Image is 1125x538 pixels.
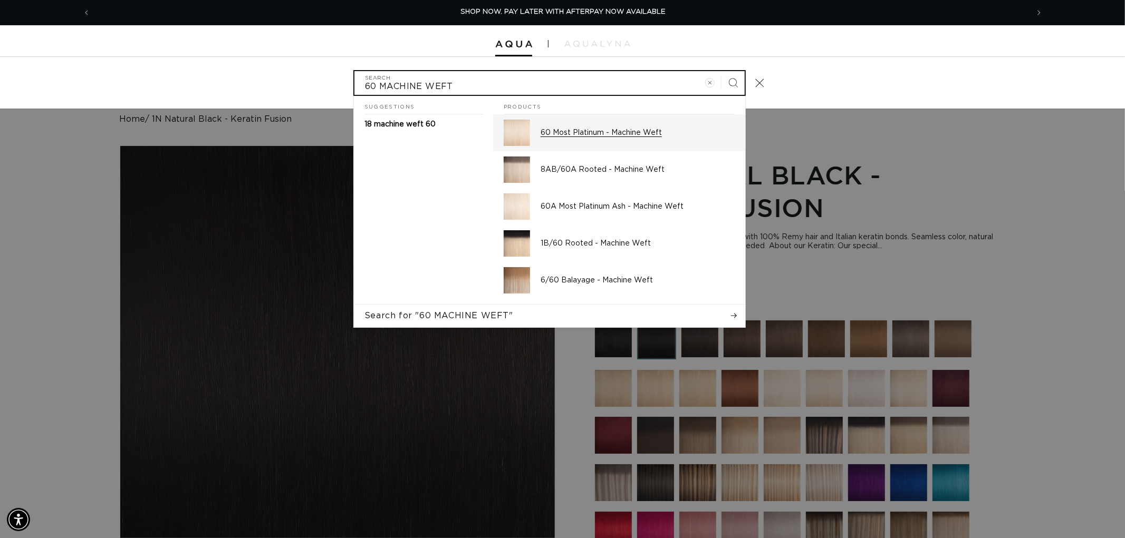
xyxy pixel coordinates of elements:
p: 18 machine weft 60 [364,120,436,129]
img: 1B/60 Rooted - Machine Weft [504,230,530,257]
p: 1B/60 Rooted - Machine Weft [541,239,735,248]
span: SHOP NOW. PAY LATER WITH AFTERPAY NOW AVAILABLE [460,8,666,15]
p: 8AB/60A Rooted - Machine Weft [541,165,735,174]
a: 60 Most Platinum - Machine Weft [493,114,745,151]
div: Accessibility Menu [7,508,30,531]
img: 6/60 Balayage - Machine Weft [504,267,530,294]
img: aqualyna.com [564,41,630,47]
button: Search [722,71,745,94]
p: 60A Most Platinum Ash - Machine Weft [541,202,735,211]
button: Close [748,71,771,94]
iframe: Chat Widget [978,424,1125,538]
button: Next announcement [1027,3,1051,23]
a: 18 machine weft 60 [354,114,493,134]
a: 6/60 Balayage - Machine Weft [493,262,745,299]
a: 60A Most Platinum Ash - Machine Weft [493,188,745,225]
img: 60 Most Platinum - Machine Weft [504,120,530,146]
span: 18 machine weft 60 [364,121,436,128]
button: Previous announcement [75,3,98,23]
h2: Suggestions [364,96,483,115]
h2: Products [504,96,735,115]
img: 60A Most Platinum Ash - Machine Weft [504,193,530,220]
p: 60 Most Platinum - Machine Weft [541,128,735,138]
a: 8AB/60A Rooted - Machine Weft [493,151,745,188]
img: Aqua Hair Extensions [495,41,532,48]
button: Clear search term [698,71,722,94]
p: 6/60 Balayage - Machine Weft [541,276,735,285]
a: 1B/60 Rooted - Machine Weft [493,225,745,262]
img: 8AB/60A Rooted - Machine Weft [504,156,530,183]
input: Search [354,71,745,95]
span: Search for "60 MACHINE WEFT" [364,310,513,321]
